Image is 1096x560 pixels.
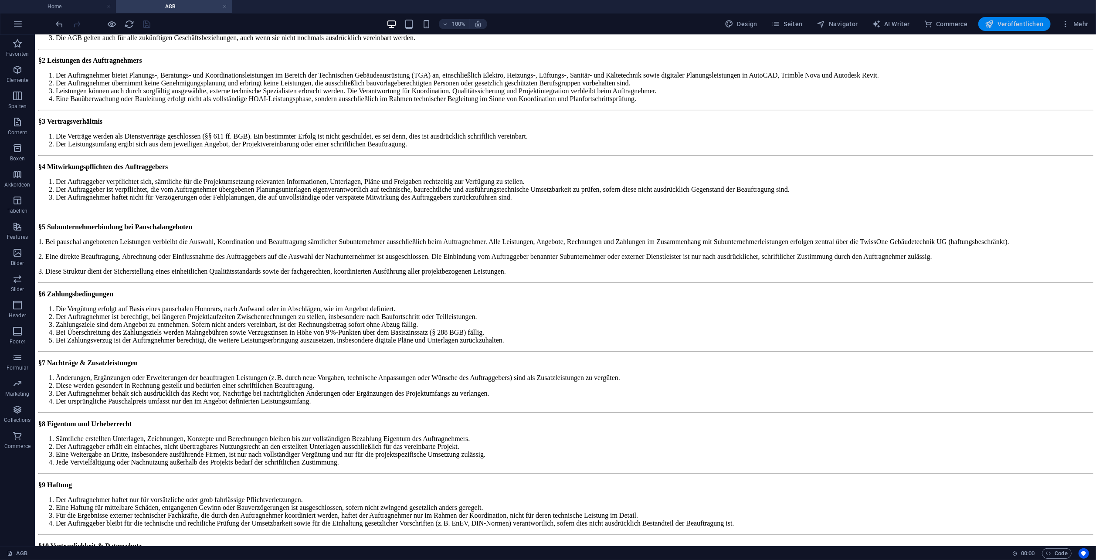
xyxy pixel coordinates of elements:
[7,548,27,559] a: Klick, um Auswahl aufzuheben. Doppelklick öffnet Seitenverwaltung
[4,417,31,424] p: Collections
[8,103,27,110] p: Spalten
[4,443,31,450] p: Commerce
[54,19,65,29] button: undo
[5,390,29,397] p: Marketing
[7,364,29,371] p: Formular
[1021,548,1035,559] span: 00 00
[11,260,24,267] p: Bilder
[7,207,27,214] p: Tabellen
[869,17,913,31] button: AI Writer
[10,155,25,162] p: Boxen
[4,181,30,188] p: Akkordeon
[771,20,803,28] span: Seiten
[1027,550,1028,557] span: :
[11,286,24,293] p: Slider
[721,17,761,31] div: Design (Strg+Alt+Y)
[978,17,1051,31] button: Veröffentlichen
[439,19,470,29] button: 100%
[7,234,28,241] p: Features
[116,2,232,11] h4: AGB
[985,20,1044,28] span: Veröffentlichen
[1046,548,1068,559] span: Code
[475,20,482,28] i: Bei Größenänderung Zoomstufe automatisch an das gewählte Gerät anpassen.
[125,19,135,29] i: Seite neu laden
[725,20,757,28] span: Design
[920,17,971,31] button: Commerce
[1061,20,1089,28] span: Mehr
[924,20,968,28] span: Commerce
[8,129,27,136] p: Content
[1058,17,1092,31] button: Mehr
[1079,548,1089,559] button: Usercentrics
[1012,548,1035,559] h6: Session-Zeit
[7,77,29,84] p: Elemente
[813,17,862,31] button: Navigator
[452,19,466,29] h6: 100%
[872,20,910,28] span: AI Writer
[721,17,761,31] button: Design
[6,51,29,58] p: Favoriten
[10,338,25,345] p: Footer
[124,19,135,29] button: reload
[107,19,117,29] button: Klicke hier, um den Vorschau-Modus zu verlassen
[1042,548,1072,559] button: Code
[768,17,806,31] button: Seiten
[9,312,26,319] p: Header
[817,20,858,28] span: Navigator
[55,19,65,29] i: Rückgängig: Text ändern (Strg+Z)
